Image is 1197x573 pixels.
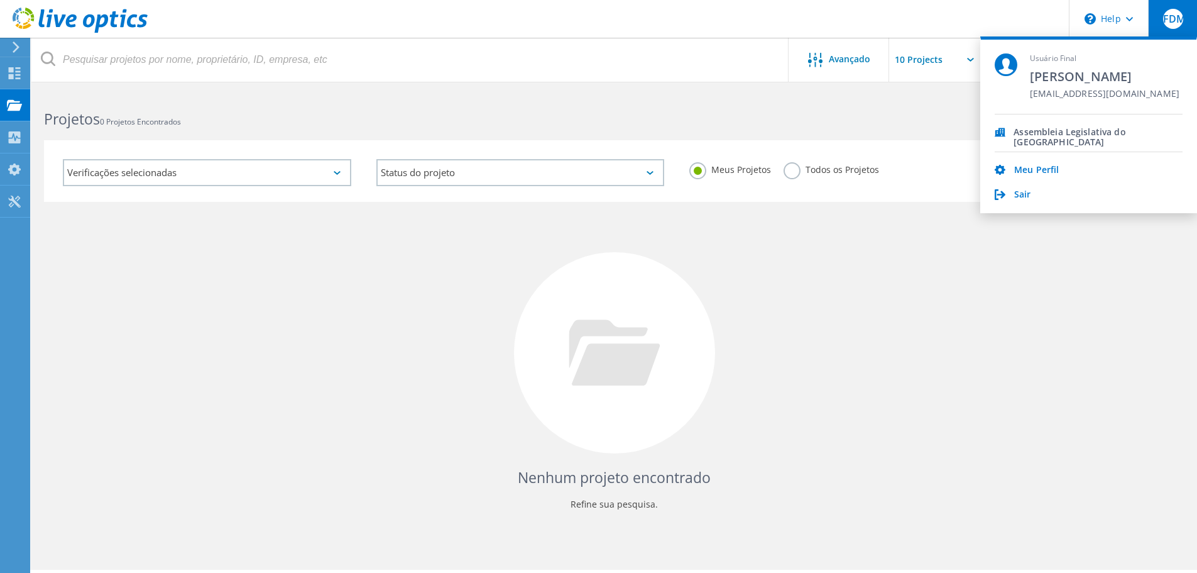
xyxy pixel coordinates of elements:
[376,159,665,186] div: Status do projeto
[1030,53,1179,64] span: Usuário Final
[689,162,771,174] label: Meus Projetos
[1014,127,1183,139] span: Assembleia Legislativa do [GEOGRAPHIC_DATA]
[1014,189,1031,201] a: Sair
[100,116,181,127] span: 0 Projetos Encontrados
[1085,13,1096,25] svg: \n
[1014,165,1059,177] a: Meu Perfil
[63,159,351,186] div: Verificações selecionadas
[44,109,100,129] b: Projetos
[1030,68,1179,85] span: [PERSON_NAME]
[1030,89,1179,101] span: [EMAIL_ADDRESS][DOMAIN_NAME]
[1160,14,1186,24] span: IFDM
[829,55,870,64] span: Avançado
[57,494,1172,515] p: Refine sua pesquisa.
[31,38,789,82] input: Pesquisar projetos por nome, proprietário, ID, empresa, etc
[784,162,879,174] label: Todos os Projetos
[57,467,1172,488] h4: Nenhum projeto encontrado
[13,26,148,35] a: Live Optics Dashboard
